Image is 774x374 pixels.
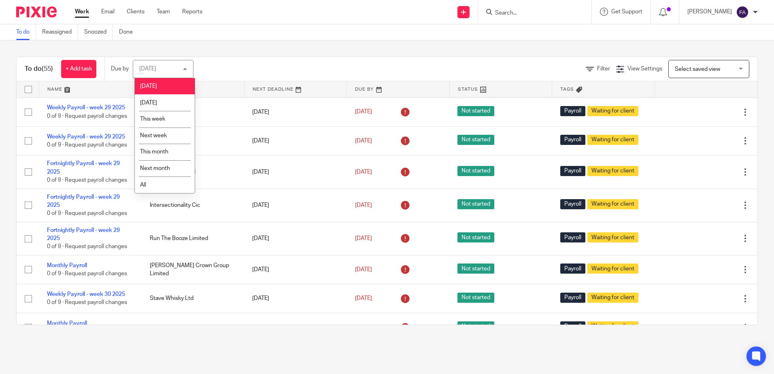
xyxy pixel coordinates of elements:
[47,263,87,268] a: Monthly Payroll
[157,8,170,16] a: Team
[101,8,115,16] a: Email
[587,199,638,209] span: Waiting for client
[560,321,585,331] span: Payroll
[244,313,347,342] td: [DATE]
[140,133,167,138] span: Next week
[16,6,57,17] img: Pixie
[139,66,156,72] div: [DATE]
[142,284,245,313] td: Stave Whisky Ltd
[457,199,494,209] span: Not started
[47,321,87,326] a: Monthly Payroll
[140,182,146,188] span: All
[47,142,127,148] span: 0 of 9 · Request payroll changes
[355,295,372,301] span: [DATE]
[355,169,372,175] span: [DATE]
[47,134,125,140] a: Weekly Payroll - week 29 2025
[587,293,638,303] span: Waiting for client
[47,194,120,208] a: Fortnightly Payroll - week 29 2025
[560,263,585,274] span: Payroll
[597,66,610,72] span: Filter
[140,149,168,155] span: This month
[457,232,494,242] span: Not started
[687,8,732,16] p: [PERSON_NAME]
[244,222,347,255] td: [DATE]
[494,10,567,17] input: Search
[140,116,165,122] span: This week
[119,24,139,40] a: Done
[587,106,638,116] span: Waiting for client
[355,202,372,208] span: [DATE]
[587,263,638,274] span: Waiting for client
[587,321,638,331] span: Waiting for client
[355,138,372,144] span: [DATE]
[142,189,245,222] td: Intersectionality Cic
[42,66,53,72] span: (55)
[587,166,638,176] span: Waiting for client
[127,8,145,16] a: Clients
[47,161,120,174] a: Fortnightly Payroll - week 29 2025
[560,232,585,242] span: Payroll
[47,300,127,306] span: 0 of 9 · Request payroll changes
[142,255,245,284] td: [PERSON_NAME] Crown Group Limited
[140,166,170,171] span: Next month
[587,135,638,145] span: Waiting for client
[47,227,120,241] a: Fortnightly Payroll - week 29 2025
[244,284,347,313] td: [DATE]
[457,106,494,116] span: Not started
[244,255,347,284] td: [DATE]
[16,24,36,40] a: To do
[611,9,642,15] span: Get Support
[61,60,96,78] a: + Add task
[587,232,638,242] span: Waiting for client
[75,8,89,16] a: Work
[47,244,127,250] span: 0 of 9 · Request payroll changes
[47,113,127,119] span: 0 of 9 · Request payroll changes
[244,155,347,189] td: [DATE]
[244,98,347,126] td: [DATE]
[47,271,127,276] span: 0 of 9 · Request payroll changes
[355,109,372,115] span: [DATE]
[47,291,125,297] a: Weekly Payroll - week 30 2025
[457,135,494,145] span: Not started
[142,313,245,342] td: Toucan International Ltd
[560,166,585,176] span: Payroll
[84,24,113,40] a: Snoozed
[47,177,127,183] span: 0 of 9 · Request payroll changes
[457,166,494,176] span: Not started
[140,100,157,106] span: [DATE]
[111,65,129,73] p: Due by
[140,83,157,89] span: [DATE]
[675,66,720,72] span: Select saved view
[560,135,585,145] span: Payroll
[25,65,53,73] h1: To do
[182,8,202,16] a: Reports
[560,293,585,303] span: Payroll
[47,210,127,216] span: 0 of 9 · Request payroll changes
[560,199,585,209] span: Payroll
[142,222,245,255] td: Run The Booze Limited
[560,87,574,91] span: Tags
[244,189,347,222] td: [DATE]
[457,293,494,303] span: Not started
[47,105,125,110] a: Weekly Payroll - week 29 2025
[355,236,372,241] span: [DATE]
[457,263,494,274] span: Not started
[42,24,78,40] a: Reassigned
[627,66,662,72] span: View Settings
[560,106,585,116] span: Payroll
[736,6,749,19] img: svg%3E
[244,126,347,155] td: [DATE]
[355,267,372,272] span: [DATE]
[457,321,494,331] span: Not started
